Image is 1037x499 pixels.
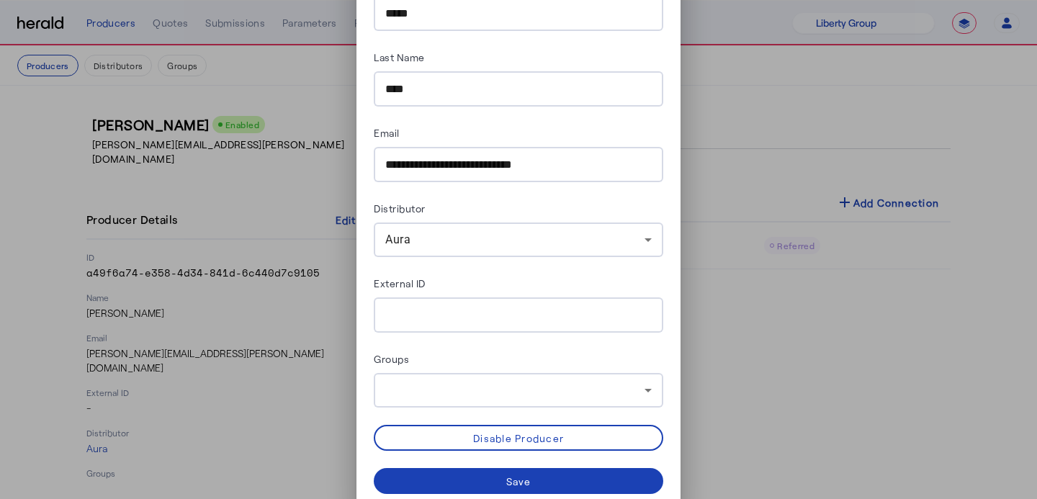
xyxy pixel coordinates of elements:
[374,127,400,139] label: Email
[385,233,410,246] span: Aura
[374,468,663,494] button: Save
[374,51,425,63] label: Last Name
[473,431,564,446] div: Disable Producer
[374,425,663,451] button: Disable Producer
[374,277,426,289] label: External ID
[374,353,409,365] label: Groups
[506,474,531,489] div: Save
[374,202,426,215] label: Distributor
